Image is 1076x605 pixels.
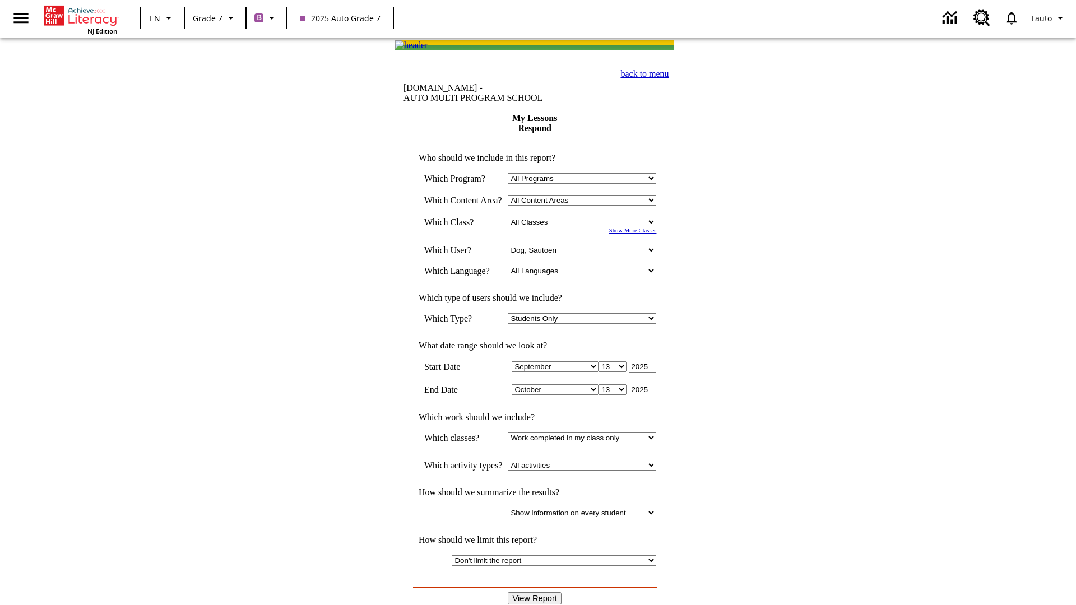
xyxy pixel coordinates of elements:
a: My Lessons Respond [512,113,557,133]
span: NJ Edition [87,27,117,35]
button: Open side menu [4,2,38,35]
span: Tauto [1031,12,1052,24]
div: Home [44,3,117,35]
td: Which Class? [424,217,503,227]
span: EN [150,12,160,24]
td: Start Date [424,361,503,373]
a: back to menu [620,69,669,78]
td: Which work should we include? [413,412,657,422]
td: Which activity types? [424,460,503,471]
td: Which Language? [424,266,503,276]
button: Profile/Settings [1026,8,1072,28]
td: End Date [424,384,503,395]
img: header [395,40,428,50]
span: 2025 Auto Grade 7 [300,12,381,24]
button: Language: EN, Select a language [145,8,180,28]
span: Grade 7 [193,12,222,24]
a: Resource Center, Will open in new tab [967,3,997,33]
td: Which classes? [424,432,503,443]
td: How should we summarize the results? [413,487,657,497]
span: B [257,11,262,25]
td: Which Type? [424,313,503,324]
td: What date range should we look at? [413,341,657,351]
td: Which Program? [424,173,503,184]
button: Grade: Grade 7, Select a grade [188,8,242,28]
td: Which type of users should we include? [413,293,657,303]
td: How should we limit this report? [413,535,657,545]
td: Who should we include in this report? [413,153,657,163]
td: [DOMAIN_NAME] - [403,83,568,103]
nobr: AUTO MULTI PROGRAM SCHOOL [403,93,542,103]
input: View Report [508,592,562,604]
nobr: Which Content Area? [424,196,502,205]
a: Notifications [997,3,1026,32]
a: Show More Classes [609,227,657,234]
td: Which User? [424,245,503,255]
a: Data Center [936,3,967,34]
button: Boost Class color is purple. Change class color [250,8,283,28]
